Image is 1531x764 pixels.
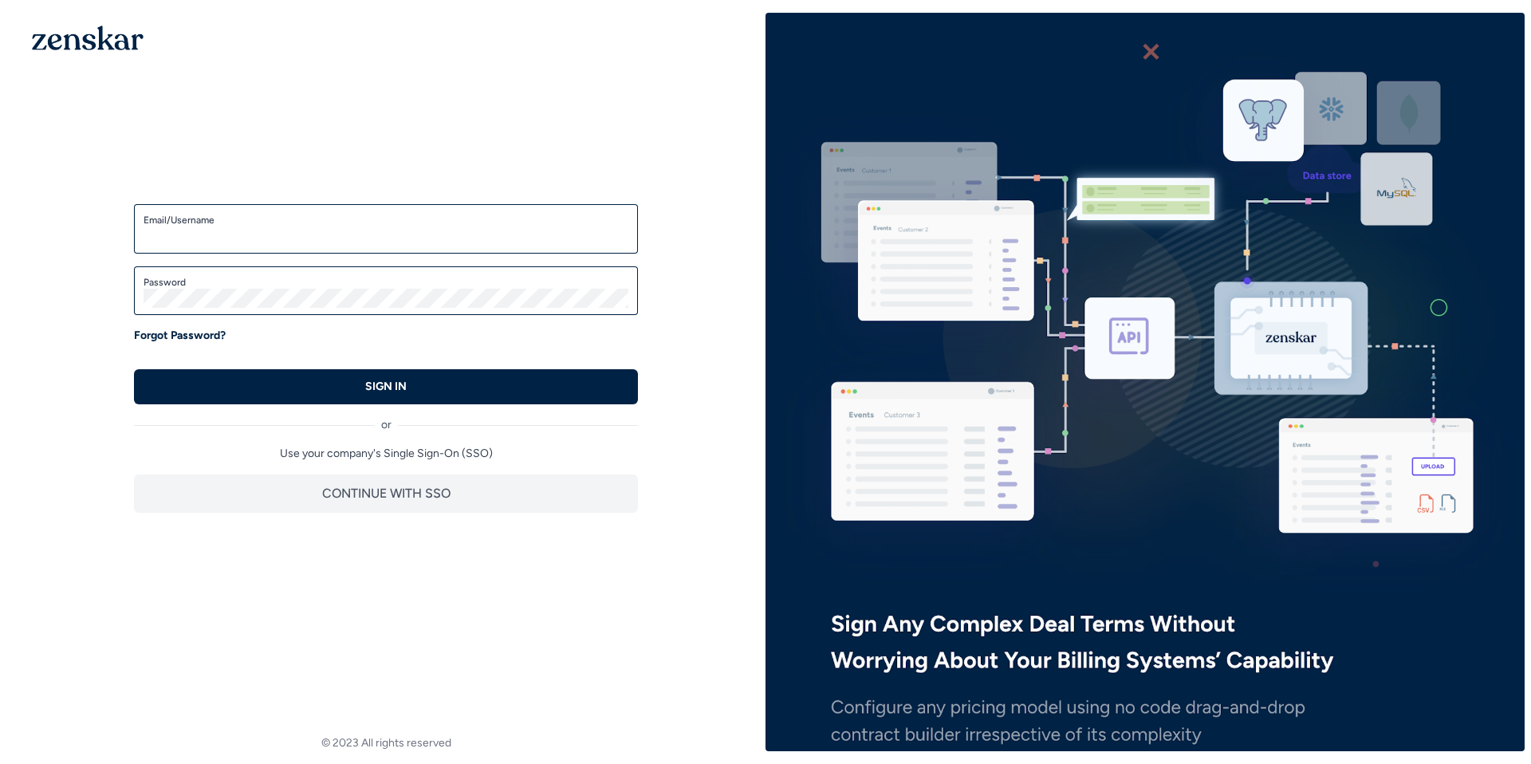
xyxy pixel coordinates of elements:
[134,328,226,344] a: Forgot Password?
[134,369,638,404] button: SIGN IN
[144,276,628,289] label: Password
[32,26,144,50] img: 1OGAJ2xQqyY4LXKgY66KYq0eOWRCkrZdAb3gUhuVAqdWPZE9SRJmCz+oDMSn4zDLXe31Ii730ItAGKgCKgCCgCikA4Av8PJUP...
[134,446,638,462] p: Use your company's Single Sign-On (SSO)
[134,404,638,433] div: or
[365,379,407,395] p: SIGN IN
[134,475,638,513] button: CONTINUE WITH SSO
[144,214,628,226] label: Email/Username
[6,735,765,751] footer: © 2023 All rights reserved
